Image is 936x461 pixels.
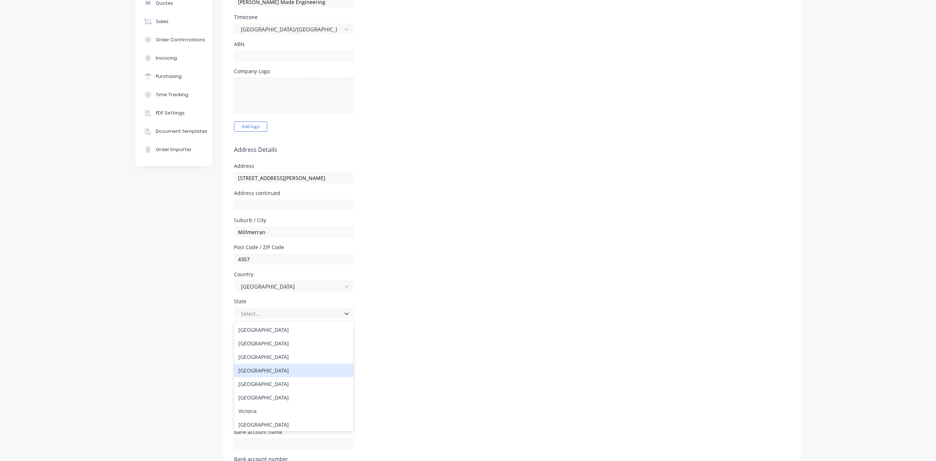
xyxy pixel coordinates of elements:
div: [GEOGRAPHIC_DATA] [234,323,354,337]
button: Document templates [135,122,212,140]
div: Company Logo [234,69,354,74]
div: PDF Settings [156,110,185,116]
div: Address continued [234,191,354,196]
div: [GEOGRAPHIC_DATA] [234,364,354,377]
div: Order Importer [156,146,192,153]
div: Sales [156,18,169,25]
div: [GEOGRAPHIC_DATA] [234,350,354,364]
div: [GEOGRAPHIC_DATA] [234,391,354,404]
div: Post Code / ZIP Code [234,245,354,250]
div: Order Confirmations [156,37,205,43]
div: ABN [234,42,354,47]
div: State [234,299,354,304]
button: Sales [135,12,212,31]
div: Time Tracking [156,91,188,98]
button: Add logo [234,121,267,132]
h5: Address Details [234,146,790,153]
div: Document templates [156,128,207,135]
div: Victoria [234,404,354,418]
div: Address [234,164,354,169]
button: Order Confirmations [135,31,212,49]
button: Order Importer [135,140,212,159]
div: Suburb / City [234,218,354,223]
div: [GEOGRAPHIC_DATA] [234,377,354,391]
div: [GEOGRAPHIC_DATA] [234,337,354,350]
button: Time Tracking [135,86,212,104]
h5: Contact Details [234,333,790,340]
h5: Bank Details [234,412,790,419]
div: Timezone [234,15,354,20]
button: Invoicing [135,49,212,67]
div: Purchasing [156,73,182,80]
div: Invoicing [156,55,177,61]
button: Purchasing [135,67,212,86]
div: Country [234,272,354,277]
div: Bank account name [234,430,354,435]
button: PDF Settings [135,104,212,122]
div: [GEOGRAPHIC_DATA] [234,418,354,431]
